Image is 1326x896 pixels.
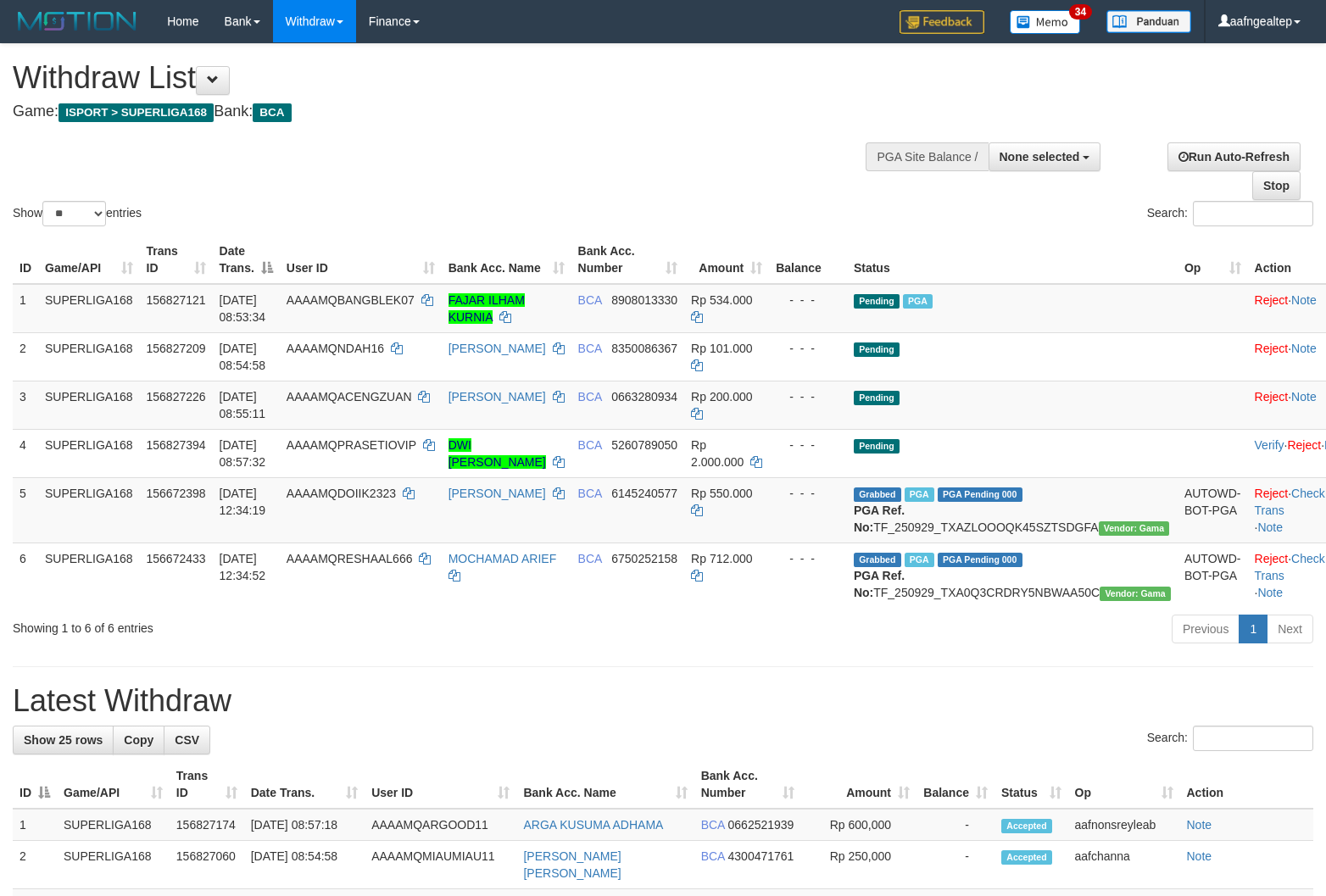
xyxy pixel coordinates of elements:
a: Copy [113,726,164,754]
a: Note [1291,390,1317,403]
span: Copy 8350086367 to clipboard [611,342,677,355]
a: [PERSON_NAME] [PERSON_NAME] [523,849,621,880]
a: FAJAR ILHAM KURNIA [448,293,525,324]
span: None selected [1000,150,1080,164]
a: Next [1267,615,1313,643]
span: Copy 6145240577 to clipboard [611,487,677,500]
a: Reject [1255,293,1289,307]
div: - - - [776,485,840,502]
span: PGA Pending [938,553,1022,567]
td: 156827174 [170,809,244,841]
td: AAAAMQMIAUMIAU11 [365,841,516,889]
a: Note [1291,342,1317,355]
span: 156827121 [147,293,206,307]
th: Op: activate to sort column ascending [1068,760,1180,809]
td: 2 [13,332,38,381]
span: CSV [175,733,199,747]
img: MOTION_logo.png [13,8,142,34]
a: Reject [1255,390,1289,403]
span: BCA [578,438,602,452]
td: AUTOWD-BOT-PGA [1178,477,1248,543]
th: Date Trans.: activate to sort column ascending [244,760,365,809]
span: Pending [854,439,900,454]
td: - [916,841,994,889]
td: TF_250929_TXAZLOOOQK45SZTSDGFA [847,477,1178,543]
a: [PERSON_NAME] [448,390,546,403]
th: Date Trans.: activate to sort column descending [213,236,280,284]
img: Feedback.jpg [900,10,984,34]
th: Bank Acc. Name: activate to sort column ascending [442,236,571,284]
a: Run Auto-Refresh [1167,142,1301,171]
h4: Game: Bank: [13,103,867,120]
td: SUPERLIGA168 [57,809,170,841]
div: - - - [776,437,840,454]
span: Vendor URL: https://trx31.1velocity.biz [1100,587,1171,601]
a: Previous [1172,615,1240,643]
a: [PERSON_NAME] [448,342,546,355]
a: Stop [1252,171,1301,200]
span: BCA [701,818,725,832]
span: Rp 101.000 [691,342,752,355]
td: SUPERLIGA168 [38,332,140,381]
span: [DATE] 12:34:19 [220,487,266,517]
span: [DATE] 08:54:58 [220,342,266,372]
a: DWI [PERSON_NAME] [448,438,546,469]
span: [DATE] 08:55:11 [220,390,266,420]
span: 156827209 [147,342,206,355]
span: BCA [578,342,602,355]
th: Bank Acc. Number: activate to sort column ascending [571,236,685,284]
th: Action [1180,760,1314,809]
th: User ID: activate to sort column ascending [365,760,516,809]
label: Search: [1147,726,1313,751]
a: MOCHAMAD ARIEF [448,552,557,565]
a: Reject [1255,552,1289,565]
span: Rp 200.000 [691,390,752,403]
a: Check Trans [1255,487,1325,517]
a: Note [1291,293,1317,307]
td: AAAAMQARGOOD11 [365,809,516,841]
td: [DATE] 08:57:18 [244,809,365,841]
span: ISPORT > SUPERLIGA168 [58,103,214,122]
td: Rp 600,000 [801,809,916,841]
th: Amount: activate to sort column ascending [684,236,769,284]
div: - - - [776,292,840,309]
span: Pending [854,391,900,405]
a: Reject [1255,487,1289,500]
a: Show 25 rows [13,726,114,754]
span: BCA [578,293,602,307]
th: Trans ID: activate to sort column ascending [170,760,244,809]
span: Grabbed [854,487,901,502]
span: Copy 0663280934 to clipboard [611,390,677,403]
td: 156827060 [170,841,244,889]
img: Button%20Memo.svg [1010,10,1081,34]
td: SUPERLIGA168 [38,477,140,543]
th: Balance: activate to sort column ascending [916,760,994,809]
th: Status [847,236,1178,284]
span: Accepted [1001,819,1052,833]
td: 2 [13,841,57,889]
a: Note [1187,818,1212,832]
a: Note [1257,520,1283,534]
img: panduan.png [1106,10,1191,33]
span: Pending [854,342,900,357]
td: AUTOWD-BOT-PGA [1178,543,1248,608]
h1: Latest Withdraw [13,684,1313,718]
td: SUPERLIGA168 [38,284,140,333]
span: AAAAMQBANGBLEK07 [287,293,415,307]
button: None selected [989,142,1101,171]
label: Show entries [13,201,142,226]
a: Reject [1255,342,1289,355]
th: Game/API: activate to sort column ascending [57,760,170,809]
span: Rp 550.000 [691,487,752,500]
span: Copy 5260789050 to clipboard [611,438,677,452]
div: - - - [776,550,840,567]
th: Bank Acc. Name: activate to sort column ascending [516,760,694,809]
b: PGA Ref. No: [854,504,905,534]
td: 1 [13,284,38,333]
div: - - - [776,340,840,357]
span: BCA [578,487,602,500]
div: - - - [776,388,840,405]
span: AAAAMQRESHAAL666 [287,552,413,565]
td: 5 [13,477,38,543]
td: aafnonsreyleab [1068,809,1180,841]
